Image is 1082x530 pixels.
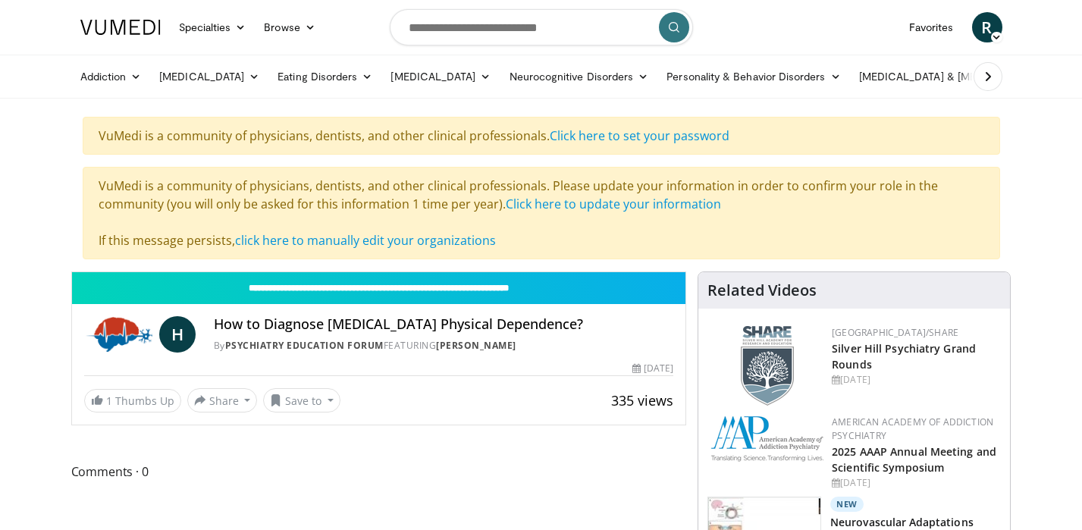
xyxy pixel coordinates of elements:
[832,341,976,372] a: Silver Hill Psychiatry Grand Rounds
[83,167,1000,259] div: VuMedi is a community of physicians, dentists, and other clinical professionals. Please update yo...
[159,316,196,353] a: H
[235,232,496,249] a: click here to manually edit your organizations
[832,416,993,442] a: American Academy of Addiction Psychiatry
[71,462,687,481] span: Comments 0
[850,61,1067,92] a: [MEDICAL_DATA] & [MEDICAL_DATA]
[80,20,161,35] img: VuMedi Logo
[657,61,849,92] a: Personality & Behavior Disorders
[710,416,824,462] img: f7c290de-70ae-47e0-9ae1-04035161c232.png.150x105_q85_autocrop_double_scale_upscale_version-0.2.png
[390,9,693,45] input: Search topics, interventions
[214,339,673,353] div: By FEATURING
[106,394,112,408] span: 1
[83,117,1000,155] div: VuMedi is a community of physicians, dentists, and other clinical professionals.
[707,281,817,299] h4: Related Videos
[550,127,729,144] a: Click here to set your password
[225,339,384,352] a: Psychiatry Education Forum
[611,391,673,409] span: 335 views
[832,326,958,339] a: [GEOGRAPHIC_DATA]/SHARE
[268,61,381,92] a: Eating Disorders
[900,12,963,42] a: Favorites
[214,316,673,333] h4: How to Diagnose [MEDICAL_DATA] Physical Dependence?
[381,61,500,92] a: [MEDICAL_DATA]
[972,12,1002,42] a: R
[832,444,996,475] a: 2025 AAAP Annual Meeting and Scientific Symposium
[263,388,340,412] button: Save to
[832,373,998,387] div: [DATE]
[255,12,325,42] a: Browse
[741,326,794,406] img: f8aaeb6d-318f-4fcf-bd1d-54ce21f29e87.png.150x105_q85_autocrop_double_scale_upscale_version-0.2.png
[150,61,268,92] a: [MEDICAL_DATA]
[187,388,258,412] button: Share
[436,339,516,352] a: [PERSON_NAME]
[830,497,864,512] p: New
[500,61,658,92] a: Neurocognitive Disorders
[506,196,721,212] a: Click here to update your information
[84,316,153,353] img: Psychiatry Education Forum
[832,476,998,490] div: [DATE]
[84,389,181,412] a: 1 Thumbs Up
[71,61,151,92] a: Addiction
[632,362,673,375] div: [DATE]
[170,12,256,42] a: Specialties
